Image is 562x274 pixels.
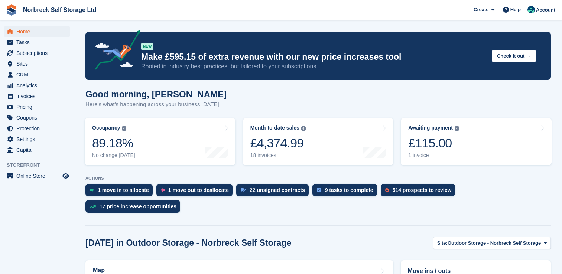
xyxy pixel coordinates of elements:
div: 1 invoice [408,152,459,159]
img: icon-info-grey-7440780725fd019a000dd9b08b2336e03edf1995a4989e88bcd33f0948082b44.svg [455,126,459,131]
span: Protection [16,123,61,134]
div: Occupancy [92,125,120,131]
a: Awaiting payment £115.00 1 invoice [401,118,552,165]
span: Site: [437,239,448,247]
div: £4,374.99 [250,136,306,151]
p: Make £595.15 of extra revenue with our new price increases tool [141,52,486,62]
div: 89.18% [92,136,135,151]
a: 9 tasks to complete [312,184,381,200]
img: price-adjustments-announcement-icon-8257ccfd72463d97f412b2fc003d46551f7dbcb40ab6d574587a9cd5c0d94... [89,30,141,72]
span: Account [536,6,555,14]
img: price_increase_opportunities-93ffe204e8149a01c8c9dc8f82e8f89637d9d84a8eef4429ea346261dce0b2c0.svg [90,205,96,208]
span: Outdoor Storage - Norbreck Self Storage [448,239,541,247]
span: Sites [16,59,61,69]
img: move_outs_to_deallocate_icon-f764333ba52eb49d3ac5e1228854f67142a1ed5810a6f6cc68b1a99e826820c5.svg [161,188,165,192]
img: icon-info-grey-7440780725fd019a000dd9b08b2336e03edf1995a4989e88bcd33f0948082b44.svg [301,126,306,131]
a: 1 move in to allocate [85,184,156,200]
img: task-75834270c22a3079a89374b754ae025e5fb1db73e45f91037f5363f120a921f8.svg [317,188,321,192]
a: menu [4,123,70,134]
a: menu [4,91,70,101]
span: Invoices [16,91,61,101]
a: 17 price increase opportunities [85,200,184,216]
span: Coupons [16,112,61,123]
a: menu [4,171,70,181]
span: Subscriptions [16,48,61,58]
div: 1 move in to allocate [98,187,149,193]
a: menu [4,80,70,91]
span: Settings [16,134,61,144]
a: menu [4,102,70,112]
div: 18 invoices [250,152,306,159]
a: menu [4,112,70,123]
span: Analytics [16,80,61,91]
div: 22 unsigned contracts [250,187,305,193]
a: Month-to-date sales £4,374.99 18 invoices [243,118,394,165]
img: contract_signature_icon-13c848040528278c33f63329250d36e43548de30e8caae1d1a13099fd9432cc5.svg [241,188,246,192]
a: 22 unsigned contracts [236,184,312,200]
img: stora-icon-8386f47178a22dfd0bd8f6a31ec36ba5ce8667c1dd55bd0f319d3a0aa187defe.svg [6,4,17,16]
div: No change [DATE] [92,152,135,159]
button: Site: Outdoor Storage - Norbreck Self Storage [433,237,551,249]
h2: Map [93,267,105,274]
a: Preview store [61,172,70,180]
h1: Good morning, [PERSON_NAME] [85,89,227,99]
a: 514 prospects to review [381,184,459,200]
a: menu [4,59,70,69]
p: ACTIONS [85,176,551,181]
div: 1 move out to deallocate [168,187,229,193]
div: 17 price increase opportunities [100,203,176,209]
a: menu [4,37,70,48]
p: Rooted in industry best practices, but tailored to your subscriptions. [141,62,486,71]
img: Sally King [527,6,535,13]
h2: [DATE] in Outdoor Storage - Norbreck Self Storage [85,238,291,248]
span: Pricing [16,102,61,112]
span: Home [16,26,61,37]
a: 1 move out to deallocate [156,184,236,200]
span: Online Store [16,171,61,181]
div: Month-to-date sales [250,125,299,131]
a: menu [4,69,70,80]
span: CRM [16,69,61,80]
span: Tasks [16,37,61,48]
a: menu [4,134,70,144]
a: Norbreck Self Storage Ltd [20,4,99,16]
img: icon-info-grey-7440780725fd019a000dd9b08b2336e03edf1995a4989e88bcd33f0948082b44.svg [122,126,126,131]
div: £115.00 [408,136,459,151]
img: prospect-51fa495bee0391a8d652442698ab0144808aea92771e9ea1ae160a38d050c398.svg [385,188,389,192]
span: Create [474,6,488,13]
button: Check it out → [492,50,536,62]
a: menu [4,26,70,37]
a: Occupancy 89.18% No change [DATE] [85,118,235,165]
div: NEW [141,43,153,50]
p: Here's what's happening across your business [DATE] [85,100,227,109]
img: move_ins_to_allocate_icon-fdf77a2bb77ea45bf5b3d319d69a93e2d87916cf1d5bf7949dd705db3b84f3ca.svg [90,188,94,192]
div: Awaiting payment [408,125,453,131]
span: Help [510,6,521,13]
a: menu [4,48,70,58]
div: 514 prospects to review [393,187,452,193]
span: Capital [16,145,61,155]
a: menu [4,145,70,155]
span: Storefront [7,162,74,169]
div: 9 tasks to complete [325,187,373,193]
